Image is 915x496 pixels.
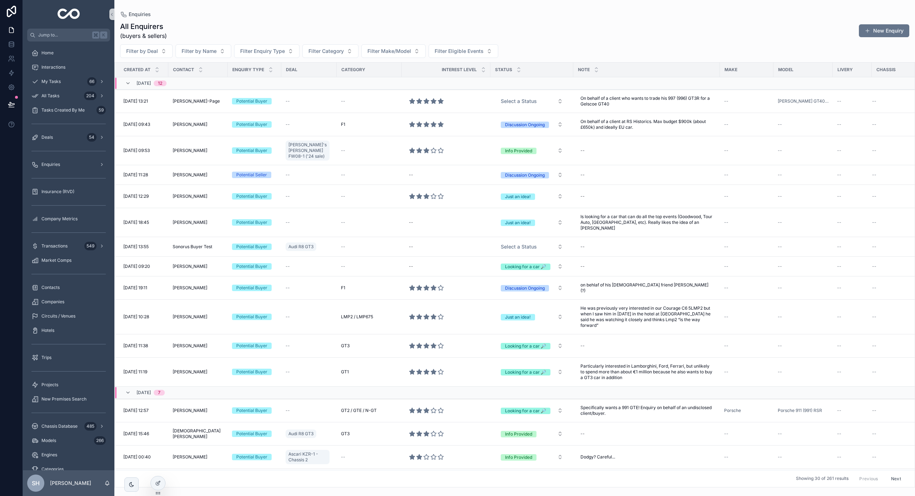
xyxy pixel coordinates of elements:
[580,305,713,328] span: He was previously very interested in our Courage C6 5LMP2 but when I saw him in [DATE] in the hot...
[286,172,290,178] span: --
[341,148,345,153] span: --
[859,24,909,37] a: New Enquiry
[724,264,728,269] span: --
[236,172,267,178] div: Potential Seller
[41,257,71,263] span: Market Comps
[101,32,107,38] span: K
[505,172,545,178] div: Discussion Ongoing
[872,98,876,104] span: --
[505,122,545,128] div: Discussion Ongoing
[240,48,285,55] span: Filter Enquiry Type
[27,29,110,41] button: Jump to...K
[232,147,277,154] a: Potential Buyer
[173,193,223,199] a: [PERSON_NAME]
[123,193,149,199] span: [DATE] 12:29
[23,41,114,470] div: scrollable content
[173,98,220,104] span: [PERSON_NAME]-Page
[286,314,332,320] a: --
[232,263,277,270] a: Potential Buyer
[286,264,332,269] a: --
[341,285,397,291] a: F1
[872,244,876,250] span: --
[724,172,728,178] span: --
[286,193,332,199] a: --
[58,9,80,20] img: App logo
[778,98,829,104] a: [PERSON_NAME] GT40 MK1
[173,148,207,153] span: [PERSON_NAME]
[232,244,277,250] a: Potential Buyer
[41,134,53,140] span: Deals
[236,263,267,270] div: Potential Buyer
[429,44,498,58] button: Select Button
[341,264,345,269] span: --
[724,285,728,291] span: --
[41,79,61,84] span: My Tasks
[724,148,728,153] span: --
[778,193,829,199] a: --
[837,148,867,153] a: --
[505,285,545,291] div: Discussion Ongoing
[409,264,413,269] div: --
[580,119,713,130] span: On behalf of a client at RS Historics. Max budget $900k (about £650k) and ideally EU car.
[236,244,267,250] div: Potential Buyer
[837,220,841,225] span: --
[495,190,569,203] a: Select Button
[724,314,728,320] span: --
[837,122,867,127] a: --
[236,285,267,291] div: Potential Buyer
[578,279,716,296] a: on behlaf of his [DEMOGRAPHIC_DATA] friend [PERSON_NAME] (?)
[495,281,569,295] a: Select Button
[173,264,223,269] a: [PERSON_NAME]
[286,98,332,104] a: --
[123,314,164,320] a: [DATE] 10:28
[495,310,569,324] a: Select Button
[778,244,829,250] a: --
[580,148,585,153] div: --
[236,314,267,320] div: Potential Buyer
[778,148,829,153] a: --
[232,121,277,128] a: Potential Buyer
[27,104,110,117] a: Tasks Created By Me59
[120,44,173,58] button: Select Button
[286,98,290,104] span: --
[495,260,569,273] a: Select Button
[123,220,164,225] a: [DATE] 18:45
[341,314,373,320] span: LMP2 / LMP675
[27,46,110,59] a: Home
[505,264,546,270] div: Looking for a car 🔎
[837,193,841,199] span: --
[837,98,841,104] span: --
[286,141,330,161] a: [PERSON_NAME]'s [PERSON_NAME] FW08-1 ('24 sale)
[778,220,829,225] a: --
[495,94,569,108] a: Select Button
[872,314,876,320] span: --
[173,220,207,225] span: [PERSON_NAME]
[341,264,397,269] a: --
[232,314,277,320] a: Potential Buyer
[495,339,569,352] button: Select Button
[302,44,358,58] button: Select Button
[778,220,782,225] span: --
[286,122,332,127] a: --
[724,244,728,250] span: --
[837,148,841,153] span: --
[724,193,728,199] span: --
[27,212,110,225] a: Company Metrics
[580,214,713,231] span: Is looking for a car that can do all the top events (Goodwood, Tour Auto, [GEOGRAPHIC_DATA], etc)...
[724,193,769,199] a: --
[286,242,316,251] a: Audi R8 GT3
[175,44,231,58] button: Select Button
[173,285,207,291] span: [PERSON_NAME]
[41,243,68,249] span: Transactions
[724,264,769,269] a: --
[578,145,716,156] a: --
[495,216,569,229] a: Select Button
[38,32,89,38] span: Jump to...
[341,193,345,199] span: --
[341,314,397,320] a: LMP2 / LMP675
[578,116,716,133] a: On behalf of a client at RS Historics. Max budget $900k (about £650k) and ideally EU car.
[580,244,585,250] div: --
[27,310,110,323] a: Circuits / Venues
